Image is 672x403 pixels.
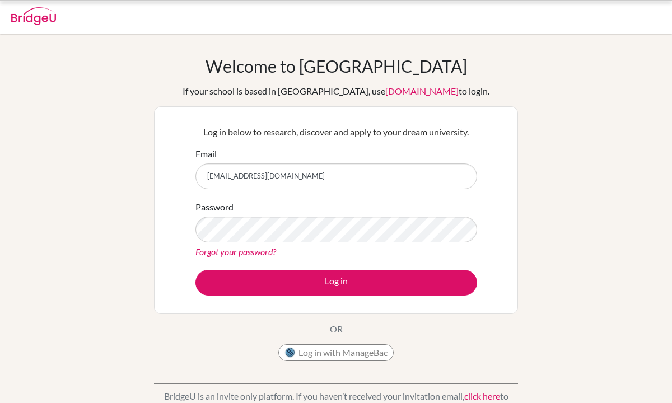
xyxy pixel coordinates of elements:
div: If your school is based in [GEOGRAPHIC_DATA], use to login. [183,85,489,98]
label: Email [195,147,217,161]
a: Forgot your password? [195,246,276,257]
img: Bridge-U [11,7,56,25]
a: click here [464,391,500,401]
button: Log in with ManageBac [278,344,394,361]
a: [DOMAIN_NAME] [385,86,459,96]
p: OR [330,322,343,336]
button: Log in [195,270,477,296]
p: Log in below to research, discover and apply to your dream university. [195,125,477,139]
h1: Welcome to [GEOGRAPHIC_DATA] [206,56,467,76]
label: Password [195,200,234,214]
